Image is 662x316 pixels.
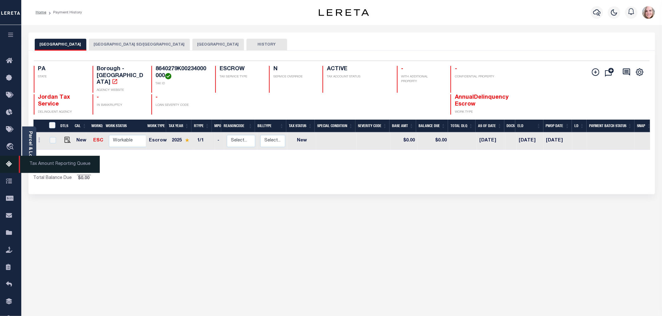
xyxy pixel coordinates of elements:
span: - [455,66,457,72]
p: SERVICE OVERRIDE [273,75,315,79]
i: travel_explore [6,143,16,151]
th: DTLS [58,120,72,132]
th: Special Condition: activate to sort column ascending [315,120,355,132]
p: TAX ID [156,81,208,86]
th: ELD: activate to sort column ascending [515,120,543,132]
th: Docs [504,120,515,132]
h4: ACTIVE [327,66,389,73]
h4: 8640279K00234000000 [156,66,208,79]
span: $0.00 [77,175,91,182]
th: Tax Year: activate to sort column ascending [166,120,191,132]
span: - [401,66,404,72]
td: New [288,132,316,150]
th: BillType: activate to sort column ascending [255,120,286,132]
th: MPO [212,120,221,132]
th: Base Amt: activate to sort column ascending [390,120,416,132]
a: Home [36,11,46,14]
th: Total DLQ: activate to sort column ascending [448,120,476,132]
li: Payment History [46,10,82,15]
h4: N [273,66,315,73]
td: Escrow [146,132,169,150]
th: Tax Status: activate to sort column ascending [286,120,315,132]
td: [DATE] [517,132,544,150]
th: &nbsp; [45,120,58,132]
th: Work Type [145,120,166,132]
th: &nbsp;&nbsp;&nbsp;&nbsp;&nbsp;&nbsp;&nbsp;&nbsp;&nbsp;&nbsp; [33,120,45,132]
td: $0.00 [391,132,417,150]
p: AGENCY WEBSITE [97,88,144,93]
th: PWOP Date: activate to sort column ascending [543,120,572,132]
th: Work Status [103,120,146,132]
a: ESC [93,138,103,143]
p: TAX ACCOUNT STATUS [327,75,389,79]
td: $0.00 [417,132,449,150]
td: - [215,132,224,150]
p: TAX SERVICE TYPE [220,75,262,79]
span: AnnualDelinquency Escrow [455,95,509,107]
p: DELINQUENT AGENCY [38,110,85,115]
span: - [156,95,158,100]
th: Payment Batch Status: activate to sort column ascending [587,120,634,132]
td: [DATE] [477,132,506,150]
button: HISTORY [247,39,287,51]
p: STATE [38,75,85,79]
h4: PA [38,66,85,73]
span: Tax Amount Reporting Queue [19,156,100,173]
span: Jordan Tax Service [38,95,70,107]
th: WorkQ [89,120,103,132]
td: 1/1 [195,132,215,150]
th: As of Date: activate to sort column ascending [476,120,504,132]
td: 2025 [169,132,195,150]
img: logo-dark.svg [319,9,369,16]
th: SNAP: activate to sort column ascending [634,120,654,132]
p: WITH ADDITIONAL PROPERTY [401,75,443,84]
p: WORK TYPE [455,110,502,115]
th: ReasonCode: activate to sort column ascending [221,120,255,132]
h4: ESCROW [220,66,262,73]
td: Total Balance Due [33,175,77,182]
p: CONFIDENTIAL PROPERTY [455,75,502,79]
span: - [97,95,99,100]
p: IN BANKRUPTCY [97,103,144,108]
p: LOAN SEVERITY CODE [156,103,208,108]
a: Parcel & Loan [28,131,32,163]
th: Severity Code: activate to sort column ascending [355,120,390,132]
th: Balance Due: activate to sort column ascending [416,120,448,132]
td: New [74,132,91,150]
button: [GEOGRAPHIC_DATA] SD/[GEOGRAPHIC_DATA] [89,39,190,51]
th: LD: activate to sort column ascending [572,120,587,132]
h4: Borough - [GEOGRAPHIC_DATA] [97,66,144,86]
button: [GEOGRAPHIC_DATA] [192,39,244,51]
th: CAL: activate to sort column ascending [72,120,89,132]
th: RType: activate to sort column ascending [191,120,212,132]
td: [DATE] [543,132,572,150]
button: [GEOGRAPHIC_DATA] [35,39,86,51]
img: Star.svg [185,138,189,142]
